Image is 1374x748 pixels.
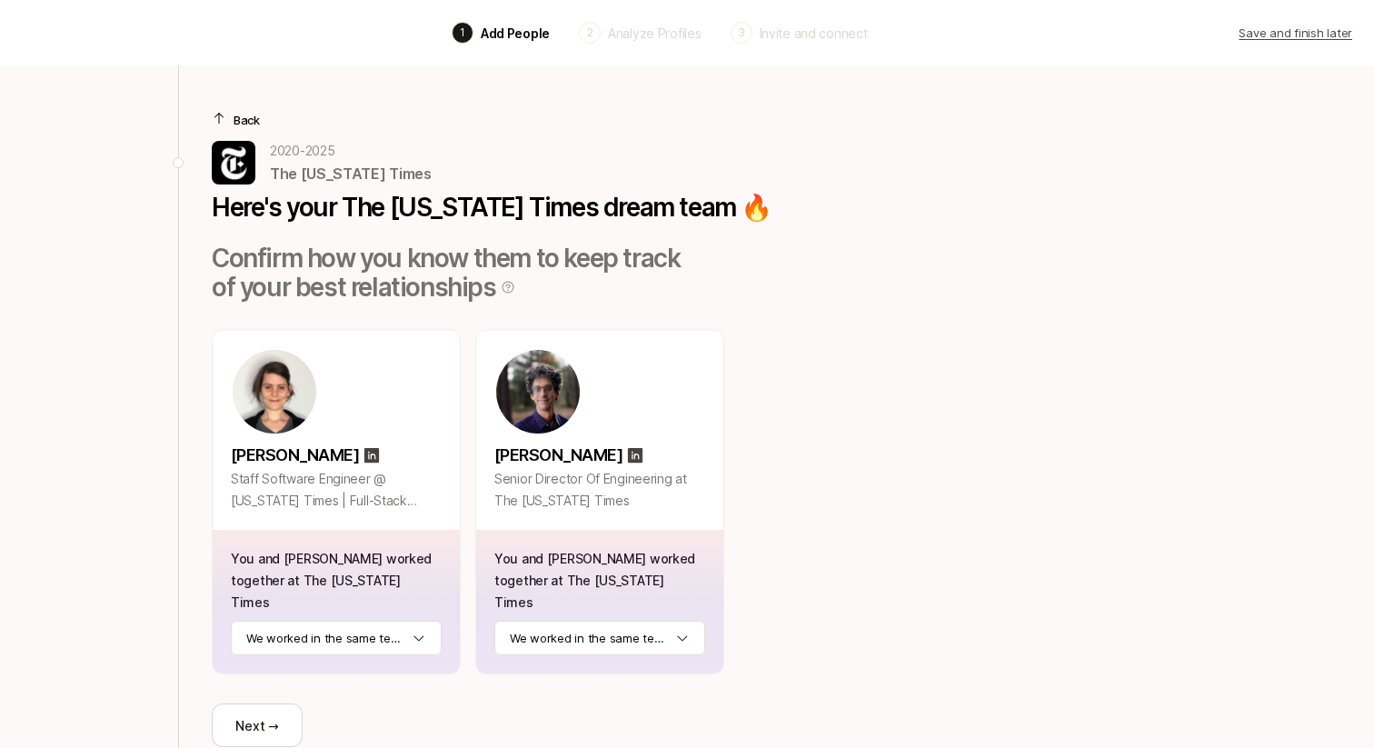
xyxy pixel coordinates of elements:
p: Here's your The [US_STATE] Times dream team 🔥 [212,193,772,222]
p: 2 [587,25,593,41]
p: [PERSON_NAME] [494,443,622,468]
button: Next → [212,703,303,747]
p: Save and finish later [1239,24,1352,42]
p: You and [PERSON_NAME] worked together at The [US_STATE] Times [231,548,442,613]
p: 3 [738,25,745,41]
p: Invite and connect [760,24,868,43]
p: Back [234,111,260,129]
p: Add People [481,24,550,43]
p: [PERSON_NAME] [231,443,359,468]
p: The [US_STATE] Times [270,162,432,185]
p: 1 [460,25,465,41]
p: Staff Software Engineer @ [US_STATE] Times | Full-Stack Development for Publishing CMS [231,468,442,512]
p: You and [PERSON_NAME] worked together at The [US_STATE] Times [494,548,705,613]
p: Senior Director Of Engineering at The [US_STATE] Times [494,468,705,512]
img: 1638472731475 [496,350,580,434]
p: Confirm how you know them to keep track of your best relationships [212,244,687,302]
p: Analyze Profiles [608,24,702,43]
p: 2020 - 2025 [270,140,432,162]
img: 687a34b2_7ddc_43bc_9880_a22941ca4704.jpg [212,141,255,185]
img: 1700507811896 [233,350,316,434]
